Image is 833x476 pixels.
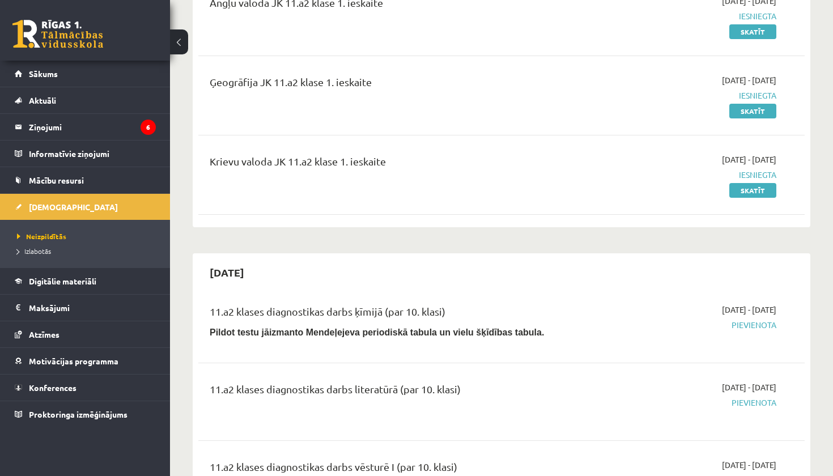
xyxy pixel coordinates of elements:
[599,319,776,331] span: Pievienota
[722,304,776,316] span: [DATE] - [DATE]
[599,10,776,22] span: Iesniegta
[17,231,159,241] a: Neizpildītās
[17,246,51,256] span: Izlabotās
[15,295,156,321] a: Maksājumi
[29,356,118,366] span: Motivācijas programma
[15,348,156,374] a: Motivācijas programma
[599,90,776,101] span: Iesniegta
[15,87,156,113] a: Aktuāli
[729,24,776,39] a: Skatīt
[29,114,156,140] legend: Ziņojumi
[15,114,156,140] a: Ziņojumi6
[29,202,118,212] span: [DEMOGRAPHIC_DATA]
[210,381,582,402] div: 11.a2 klases diagnostikas darbs literatūrā (par 10. klasi)
[141,120,156,135] i: 6
[15,268,156,294] a: Digitālie materiāli
[17,232,66,241] span: Neizpildītās
[15,375,156,401] a: Konferences
[29,409,127,419] span: Proktoringa izmēģinājums
[210,154,582,175] div: Krievu valoda JK 11.a2 klase 1. ieskaite
[210,328,544,337] b: Pildot testu jāizmanto Mendeļejeva periodiskā tabula un vielu šķīdības tabula.
[15,167,156,193] a: Mācību resursi
[198,259,256,286] h2: [DATE]
[15,321,156,347] a: Atzīmes
[12,20,103,48] a: Rīgas 1. Tālmācības vidusskola
[29,141,156,167] legend: Informatīvie ziņojumi
[17,246,159,256] a: Izlabotās
[599,169,776,181] span: Iesniegta
[29,276,96,286] span: Digitālie materiāli
[210,74,582,95] div: Ģeogrāfija JK 11.a2 klase 1. ieskaite
[15,61,156,87] a: Sākums
[729,183,776,198] a: Skatīt
[729,104,776,118] a: Skatīt
[15,194,156,220] a: [DEMOGRAPHIC_DATA]
[722,74,776,86] span: [DATE] - [DATE]
[722,154,776,165] span: [DATE] - [DATE]
[722,381,776,393] span: [DATE] - [DATE]
[15,401,156,427] a: Proktoringa izmēģinājums
[29,329,59,339] span: Atzīmes
[722,459,776,471] span: [DATE] - [DATE]
[29,95,56,105] span: Aktuāli
[29,382,76,393] span: Konferences
[599,397,776,409] span: Pievienota
[29,175,84,185] span: Mācību resursi
[210,304,582,325] div: 11.a2 klases diagnostikas darbs ķīmijā (par 10. klasi)
[15,141,156,167] a: Informatīvie ziņojumi
[29,69,58,79] span: Sākums
[29,295,156,321] legend: Maksājumi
